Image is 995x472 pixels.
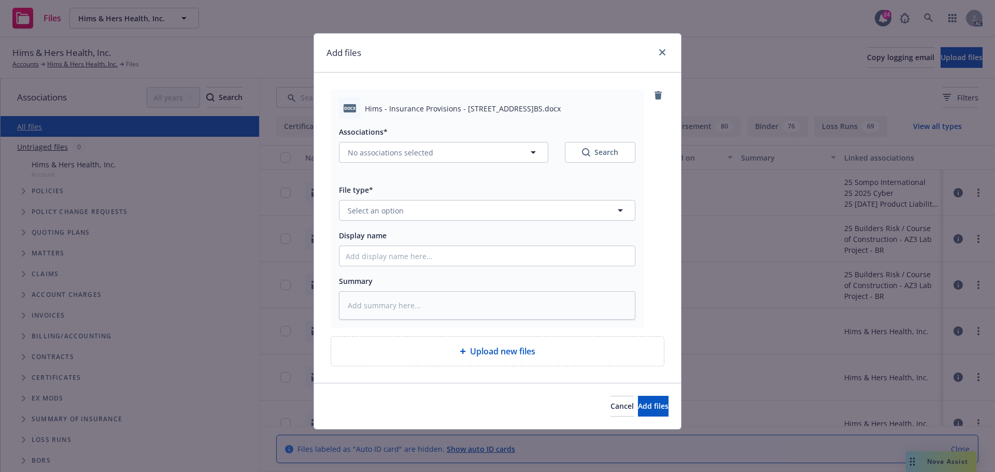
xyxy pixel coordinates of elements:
[348,205,404,216] span: Select an option
[339,276,373,286] span: Summary
[610,396,634,417] button: Cancel
[331,336,664,366] div: Upload new files
[365,103,561,114] span: Hims - Insurance Provisions - [STREET_ADDRESS]BS.docx
[582,147,618,158] div: Search
[470,345,535,357] span: Upload new files
[565,142,635,163] button: SearchSearch
[339,127,388,137] span: Associations*
[348,147,433,158] span: No associations selected
[656,46,669,59] a: close
[652,89,664,102] a: remove
[339,185,373,195] span: File type*
[339,231,387,240] span: Display name
[339,142,548,163] button: No associations selected
[638,401,669,411] span: Add files
[610,401,634,411] span: Cancel
[638,396,669,417] button: Add files
[339,246,635,266] input: Add display name here...
[344,104,356,112] span: docx
[582,148,590,156] svg: Search
[326,46,361,60] h1: Add files
[339,200,635,221] button: Select an option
